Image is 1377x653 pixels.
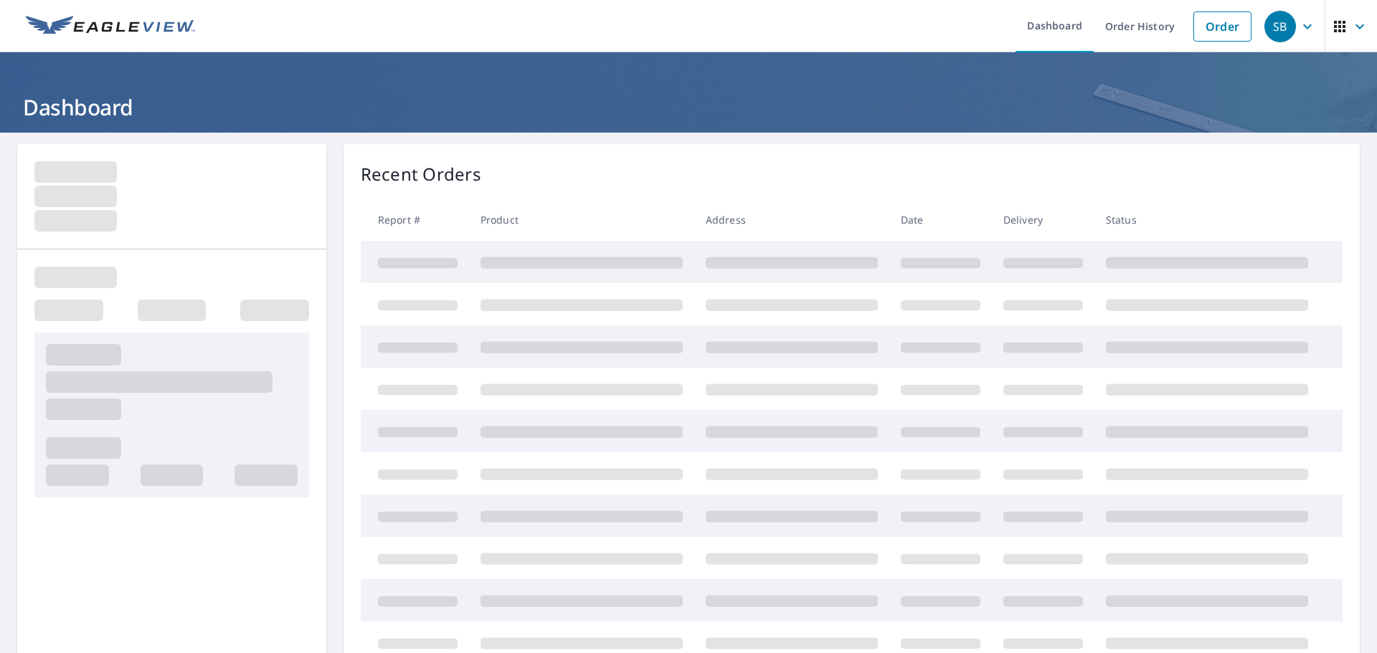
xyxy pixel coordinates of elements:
[1094,199,1320,241] th: Status
[26,16,195,37] img: EV Logo
[361,199,469,241] th: Report #
[889,199,992,241] th: Date
[694,199,889,241] th: Address
[1264,11,1296,42] div: SB
[17,92,1360,122] h1: Dashboard
[1193,11,1251,42] a: Order
[361,161,481,187] p: Recent Orders
[469,199,694,241] th: Product
[992,199,1094,241] th: Delivery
